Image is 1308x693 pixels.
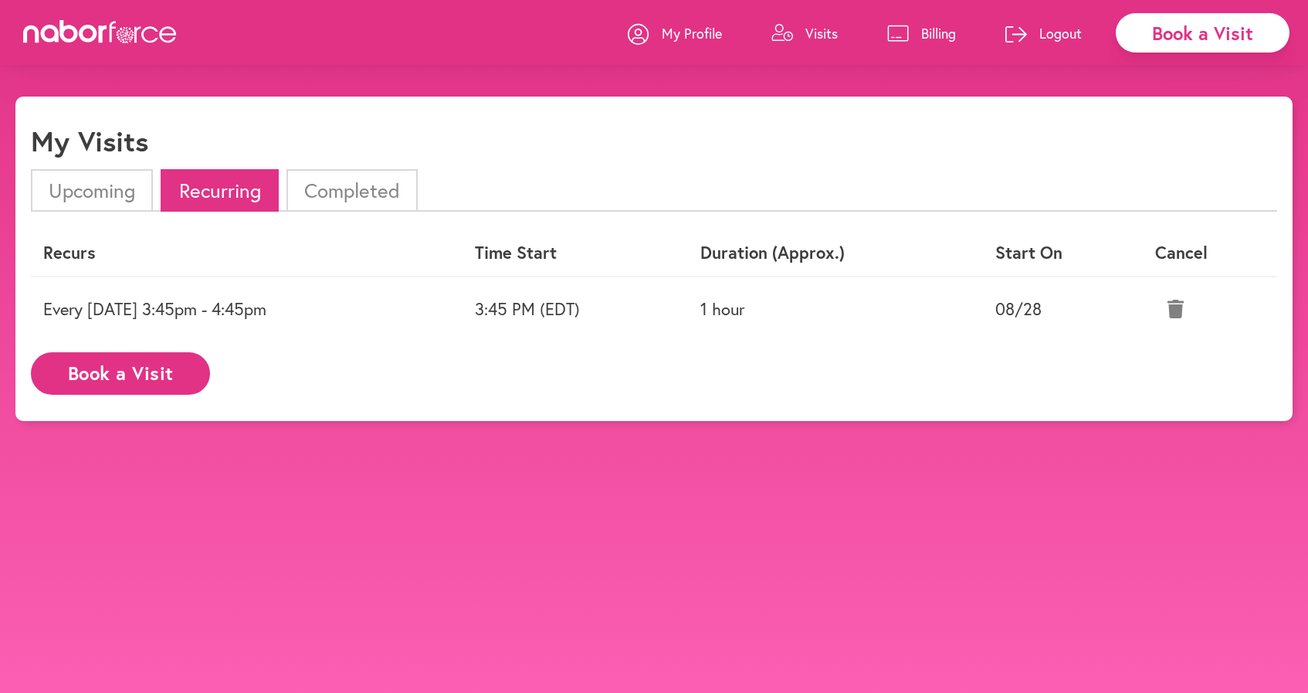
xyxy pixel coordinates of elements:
[887,10,956,56] a: Billing
[1143,230,1277,276] th: Cancel
[31,230,463,276] th: Recurs
[286,169,418,212] li: Completed
[161,169,278,212] li: Recurring
[31,169,153,212] li: Upcoming
[1039,24,1082,42] p: Logout
[688,277,982,341] td: 1 hour
[805,24,838,42] p: Visits
[31,124,148,158] h1: My Visits
[771,10,838,56] a: Visits
[31,364,210,379] a: Book a Visit
[921,24,956,42] p: Billing
[463,277,689,341] td: 3:45 PM (EDT)
[463,230,689,276] th: Time Start
[983,230,1143,276] th: Start On
[662,24,722,42] p: My Profile
[31,277,463,341] td: Every [DATE] 3:45pm - 4:45pm
[1116,13,1289,53] div: Book a Visit
[688,230,982,276] th: Duration (Approx.)
[983,277,1143,341] td: 08/28
[628,10,722,56] a: My Profile
[1005,10,1082,56] a: Logout
[31,352,210,395] button: Book a Visit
